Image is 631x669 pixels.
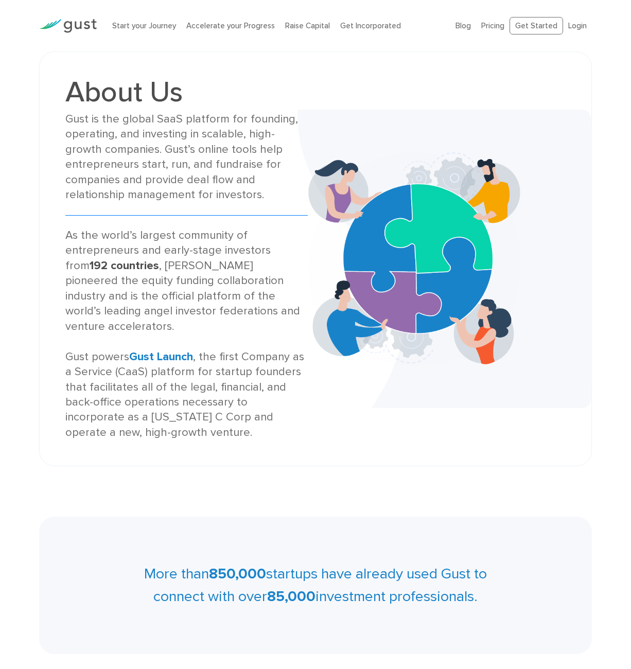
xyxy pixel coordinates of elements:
a: Raise Capital [285,21,330,30]
a: Gust Launch [129,350,193,363]
a: Pricing [481,21,504,30]
a: Blog [455,21,471,30]
img: About Us Banner Bg [297,110,591,408]
strong: 192 countries [90,259,159,272]
strong: 85,000 [267,588,315,605]
div: Gust is the global SaaS platform for founding, operating, and investing in scalable, high-growth ... [65,112,308,203]
a: Login [568,21,587,30]
a: Start your Journey [112,21,176,30]
img: Gust Logo [39,19,97,33]
a: Get Started [510,17,563,35]
a: Accelerate your Progress [186,21,275,30]
h1: About Us [65,78,308,107]
p: More than startups have already used Gust to connect with over investment professionals. [64,563,567,607]
strong: 850,000 [209,565,266,583]
div: As the world’s largest community of entrepreneurs and early-stage investors from , [PERSON_NAME] ... [65,228,308,441]
a: Get Incorporated [340,21,401,30]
